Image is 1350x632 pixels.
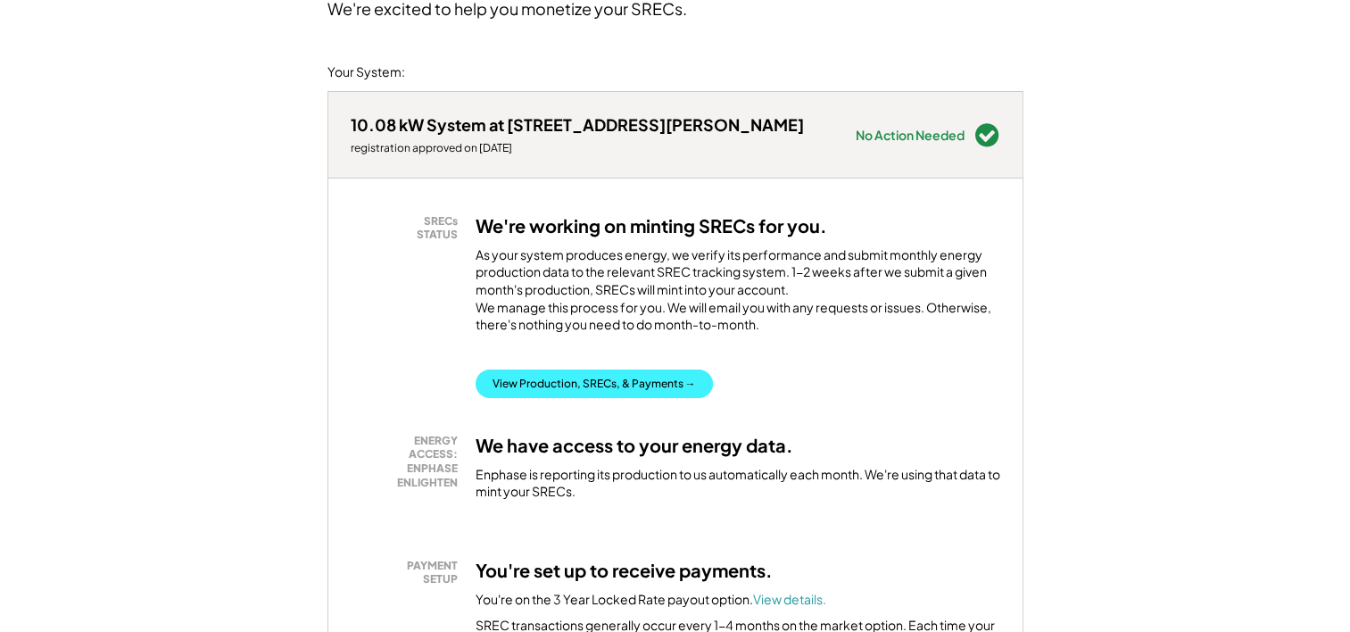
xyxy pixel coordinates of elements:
[360,214,458,242] div: SRECs STATUS
[351,141,804,155] div: registration approved on [DATE]
[351,114,804,135] div: 10.08 kW System at [STREET_ADDRESS][PERSON_NAME]
[476,370,713,398] button: View Production, SRECs, & Payments →
[856,129,965,141] div: No Action Needed
[476,466,1000,501] div: Enphase is reporting its production to us automatically each month. We're using that data to mint...
[360,559,458,586] div: PAYMENT SETUP
[360,434,458,489] div: ENERGY ACCESS: ENPHASE ENLIGHTEN
[327,63,405,81] div: Your System:
[476,246,1000,343] div: As your system produces energy, we verify its performance and submit monthly energy production da...
[476,434,793,457] h3: We have access to your energy data.
[476,214,827,237] h3: We're working on minting SRECs for you.
[476,559,773,582] h3: You're set up to receive payments.
[753,591,826,607] a: View details.
[476,591,826,609] div: You're on the 3 Year Locked Rate payout option.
